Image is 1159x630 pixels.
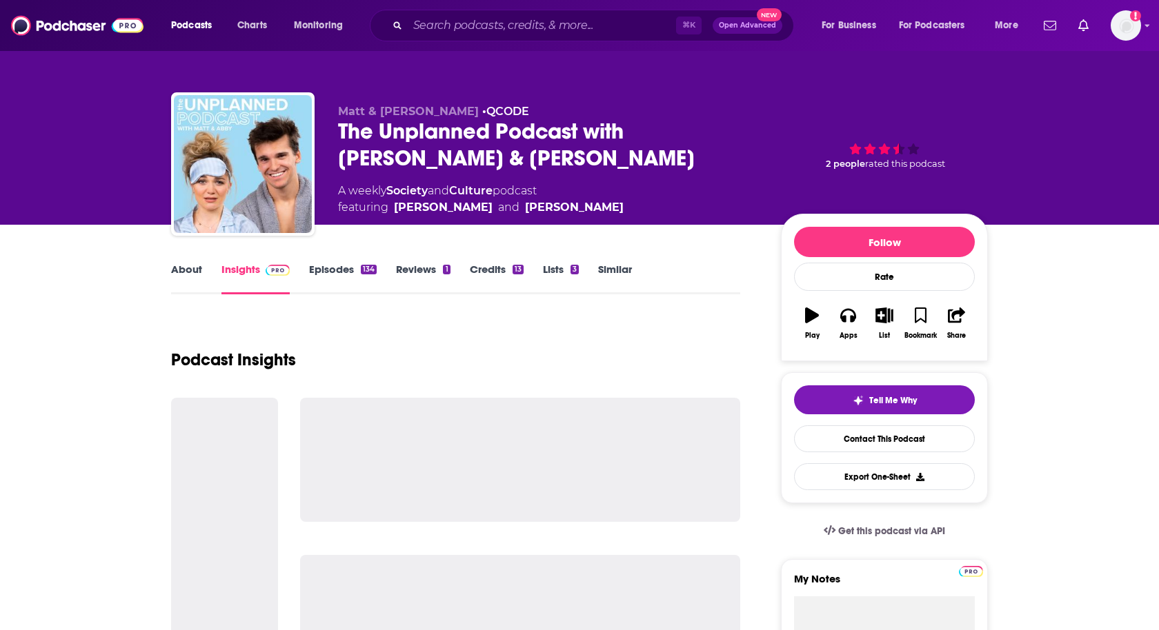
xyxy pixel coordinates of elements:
[284,14,361,37] button: open menu
[794,263,975,291] div: Rate
[11,12,143,39] img: Podchaser - Follow, Share and Rate Podcasts
[171,16,212,35] span: Podcasts
[338,105,479,118] span: Matt & [PERSON_NAME]
[902,298,938,348] button: Bookmark
[865,159,945,169] span: rated this podcast
[794,463,975,490] button: Export One-Sheet
[1038,14,1062,37] a: Show notifications dropdown
[571,265,579,274] div: 3
[1111,10,1141,41] img: User Profile
[396,263,450,294] a: Reviews1
[598,263,632,294] a: Similar
[1111,10,1141,41] span: Logged in as heidi.egloff
[1111,10,1141,41] button: Show profile menu
[866,298,902,348] button: List
[383,10,807,41] div: Search podcasts, credits, & more...
[386,184,428,197] a: Society
[794,572,975,596] label: My Notes
[890,14,985,37] button: open menu
[794,298,830,348] button: Play
[482,105,529,118] span: •
[879,332,890,340] div: List
[1073,14,1094,37] a: Show notifications dropdown
[338,199,624,216] span: featuring
[309,263,377,294] a: Episodes134
[228,14,275,37] a: Charts
[171,349,296,370] h1: Podcast Insights
[428,184,449,197] span: and
[995,16,1018,35] span: More
[174,95,312,233] img: The Unplanned Podcast with Matt & Abby
[361,265,377,274] div: 134
[676,17,702,34] span: ⌘ K
[899,16,965,35] span: For Podcasters
[171,263,202,294] a: About
[757,8,782,21] span: New
[826,159,865,169] span: 2 people
[794,425,975,452] a: Contact This Podcast
[525,199,624,216] a: [PERSON_NAME]
[1130,10,1141,21] svg: Add a profile image
[294,16,343,35] span: Monitoring
[486,105,529,118] a: QCODE
[394,199,493,216] a: [PERSON_NAME]
[813,514,956,548] a: Get this podcast via API
[939,298,975,348] button: Share
[822,16,876,35] span: For Business
[959,566,983,577] img: Podchaser Pro
[449,184,493,197] a: Culture
[237,16,267,35] span: Charts
[781,105,988,191] div: 2 peoplerated this podcast
[794,227,975,257] button: Follow
[713,17,782,34] button: Open AdvancedNew
[959,564,983,577] a: Pro website
[840,332,858,340] div: Apps
[543,263,579,294] a: Lists3
[985,14,1036,37] button: open menu
[805,332,820,340] div: Play
[947,332,966,340] div: Share
[221,263,290,294] a: InsightsPodchaser Pro
[513,265,524,274] div: 13
[470,263,524,294] a: Credits13
[830,298,866,348] button: Apps
[161,14,230,37] button: open menu
[812,14,893,37] button: open menu
[498,199,519,216] span: and
[869,395,917,406] span: Tell Me Why
[838,525,945,537] span: Get this podcast via API
[338,183,624,216] div: A weekly podcast
[266,265,290,276] img: Podchaser Pro
[443,265,450,274] div: 1
[904,332,937,340] div: Bookmark
[853,395,864,406] img: tell me why sparkle
[719,22,776,29] span: Open Advanced
[408,14,676,37] input: Search podcasts, credits, & more...
[794,385,975,414] button: tell me why sparkleTell Me Why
